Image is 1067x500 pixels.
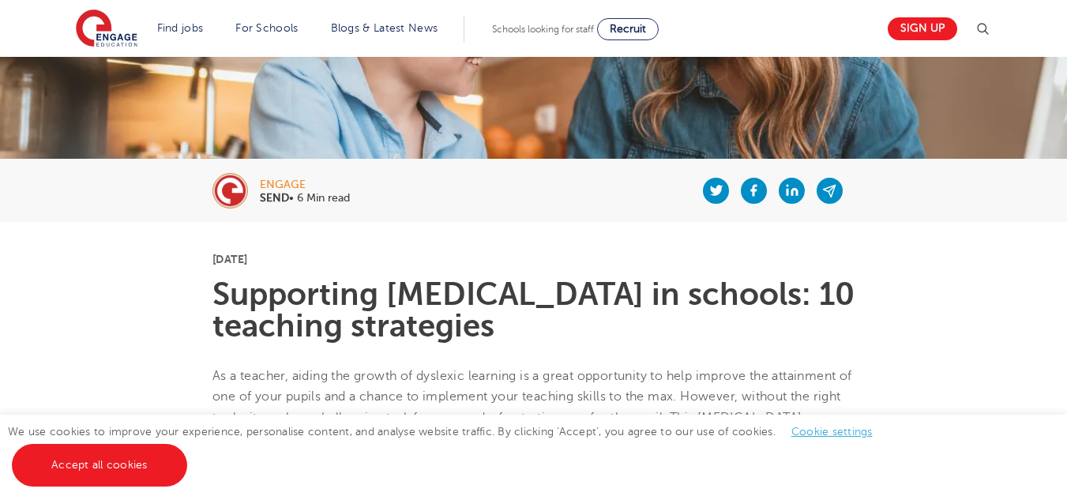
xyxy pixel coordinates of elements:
[76,9,137,49] img: Engage Education
[791,426,873,438] a: Cookie settings
[212,254,855,265] p: [DATE]
[260,193,350,204] p: • 6 Min read
[260,179,350,190] div: engage
[260,192,289,204] b: SEND
[212,369,852,445] span: As a teacher, aiding the growth of dyslexic learning is a great opportunity to help improve the a...
[888,17,957,40] a: Sign up
[157,22,204,34] a: Find jobs
[212,279,855,342] h1: Supporting [MEDICAL_DATA] in schools: 10 teaching strategies
[235,22,298,34] a: For Schools
[610,23,646,35] span: Recruit
[12,444,187,487] a: Accept all cookies
[492,24,594,35] span: Schools looking for staff
[331,22,438,34] a: Blogs & Latest News
[597,18,659,40] a: Recruit
[8,426,889,471] span: We use cookies to improve your experience, personalise content, and analyse website traffic. By c...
